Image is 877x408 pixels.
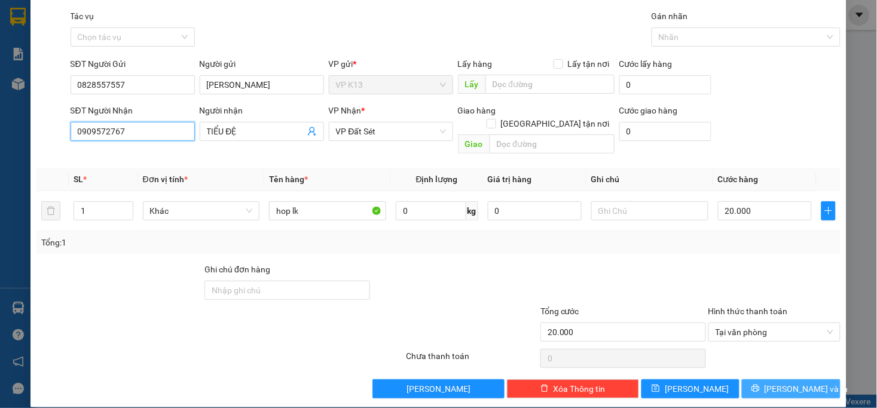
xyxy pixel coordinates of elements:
[458,75,485,94] span: Lấy
[563,57,615,70] span: Lấy tận nơi
[200,57,324,70] div: Người gửi
[71,11,94,21] label: Tác vụ
[458,59,493,69] span: Lấy hàng
[4,7,57,60] img: logo
[466,201,478,220] span: kg
[716,323,833,341] span: Tại văn phòng
[307,127,317,136] span: user-add
[372,379,505,398] button: [PERSON_NAME]
[619,106,678,115] label: Cước giao hàng
[619,59,673,69] label: Cước lấy hàng
[94,7,164,17] strong: ĐỒNG PHƯỚC
[71,104,195,117] div: SĐT Người Nhận
[329,57,453,70] div: VP gửi
[204,265,270,274] label: Ghi chú đơn hàng
[416,174,458,184] span: Định lượng
[507,379,639,398] button: deleteXóa Thông tin
[32,65,146,74] span: -----------------------------------------
[586,168,713,191] th: Ghi chú
[269,174,308,184] span: Tên hàng
[143,174,188,184] span: Đơn vị tính
[94,36,164,51] span: 01 Võ Văn Truyện, KP.1, Phường 2
[26,87,73,94] span: 08:33:11 [DATE]
[336,122,446,140] span: VP Đất Sét
[488,201,582,220] input: 0
[742,379,841,398] button: printer[PERSON_NAME] và In
[821,201,836,220] button: plus
[496,117,615,130] span: [GEOGRAPHIC_DATA] tận nơi
[336,76,446,94] span: VP K13
[41,201,60,220] button: delete
[485,75,615,94] input: Dọc đường
[4,87,73,94] span: In ngày:
[718,174,759,184] span: Cước hàng
[269,201,386,220] input: VD: Bàn, Ghế
[490,134,615,154] input: Dọc đường
[765,382,848,395] span: [PERSON_NAME] và In
[751,384,760,394] span: printer
[94,53,146,60] span: Hotline: 19001152
[641,379,740,398] button: save[PERSON_NAME]
[822,206,835,216] span: plus
[94,19,161,34] span: Bến xe [GEOGRAPHIC_DATA]
[71,57,195,70] div: SĐT Người Gửi
[554,382,606,395] span: Xóa Thông tin
[200,104,324,117] div: Người nhận
[60,76,129,85] span: VPK131309250003
[619,122,711,141] input: Cước giao hàng
[458,106,496,115] span: Giao hàng
[540,306,579,316] span: Tổng cước
[405,349,539,370] div: Chưa thanh toán
[652,384,660,394] span: save
[74,174,83,184] span: SL
[540,384,549,394] span: delete
[204,281,370,300] input: Ghi chú đơn hàng
[591,201,708,220] input: Ghi Chú
[4,77,129,84] span: [PERSON_NAME]:
[407,382,470,395] span: [PERSON_NAME]
[652,11,688,21] label: Gán nhãn
[458,134,490,154] span: Giao
[488,174,532,184] span: Giá trị hàng
[41,236,339,249] div: Tổng: 1
[665,382,729,395] span: [PERSON_NAME]
[329,106,362,115] span: VP Nhận
[150,202,253,220] span: Khác
[708,306,788,316] label: Hình thức thanh toán
[619,75,711,94] input: Cước lấy hàng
